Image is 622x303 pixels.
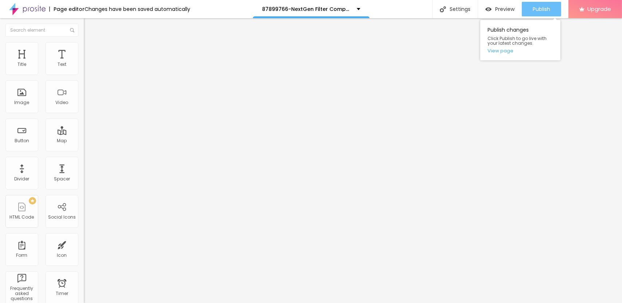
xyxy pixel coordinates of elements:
iframe: Editor [84,18,622,303]
div: Page editor [49,7,85,12]
div: Publish changes [480,20,560,60]
p: 87899766-NextGen Filter Company [262,7,351,12]
a: View page [488,48,553,53]
div: Button [15,138,29,143]
div: Title [17,62,26,67]
button: Publish [522,2,561,16]
div: Form [16,253,28,258]
div: Icon [57,253,67,258]
input: Search element [5,24,78,37]
span: Click Publish to go live with your latest changes. [488,36,553,45]
img: view-1.svg [485,6,492,12]
div: HTML Code [10,215,34,220]
div: Changes have been saved automatically [85,7,190,12]
div: Video [56,100,69,105]
span: Preview [495,6,515,12]
div: Image [15,100,30,105]
img: Icone [70,28,74,32]
div: Divider [15,176,30,182]
span: Upgrade [587,6,611,12]
div: Social Icons [48,215,76,220]
div: Timer [56,291,68,296]
div: Map [57,138,67,143]
div: Spacer [54,176,70,182]
img: Icone [440,6,446,12]
div: Frequently asked questions [7,286,36,302]
span: Publish [533,6,550,12]
div: Text [58,62,66,67]
button: Preview [478,2,522,16]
